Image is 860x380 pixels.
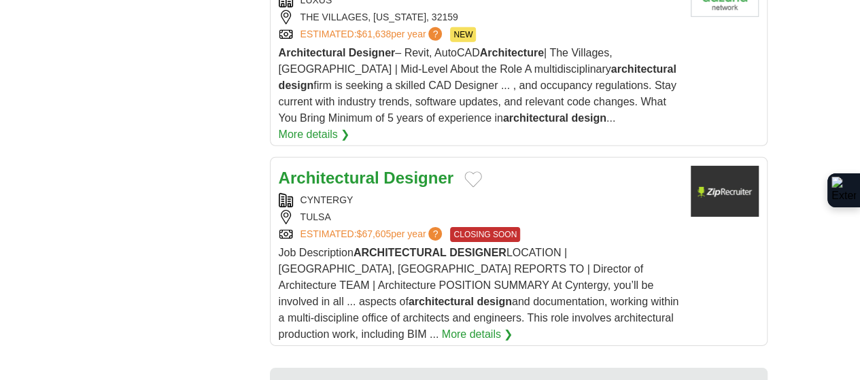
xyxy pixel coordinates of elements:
a: More details ❯ [279,126,350,143]
a: More details ❯ [442,326,513,343]
span: $67,605 [356,228,391,239]
strong: architectural [611,63,676,75]
div: THE VILLAGES, [US_STATE], 32159 [279,10,680,24]
strong: DESIGNER [449,247,506,258]
strong: ARCHITECTURAL [354,247,447,258]
button: Add to favorite jobs [464,171,482,188]
strong: Architectural [279,169,379,187]
strong: design [279,80,314,91]
strong: Designer [349,47,395,58]
img: Company logo [691,166,759,217]
span: NEW [450,27,476,42]
a: Architectural Designer [279,169,453,187]
strong: architectural [409,296,474,307]
strong: Designer [383,169,453,187]
span: ? [428,227,442,241]
strong: architectural [503,112,568,124]
span: Job Description LOCATION | [GEOGRAPHIC_DATA], [GEOGRAPHIC_DATA] REPORTS TO | Director of Architec... [279,247,679,340]
span: $61,638 [356,29,391,39]
img: Extension Icon [831,177,856,204]
a: ESTIMATED:$61,638per year? [300,27,445,42]
span: – Revit, AutoCAD | The Villages, [GEOGRAPHIC_DATA] | Mid-Level About the Role A multidisciplinary... [279,47,676,124]
div: CYNTERGY [279,193,680,207]
a: ESTIMATED:$67,605per year? [300,227,445,242]
span: CLOSING SOON [450,227,520,242]
strong: Architectural [279,47,346,58]
strong: design [571,112,606,124]
span: ? [428,27,442,41]
strong: design [477,296,512,307]
div: TULSA [279,210,680,224]
strong: Architecture [480,47,544,58]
